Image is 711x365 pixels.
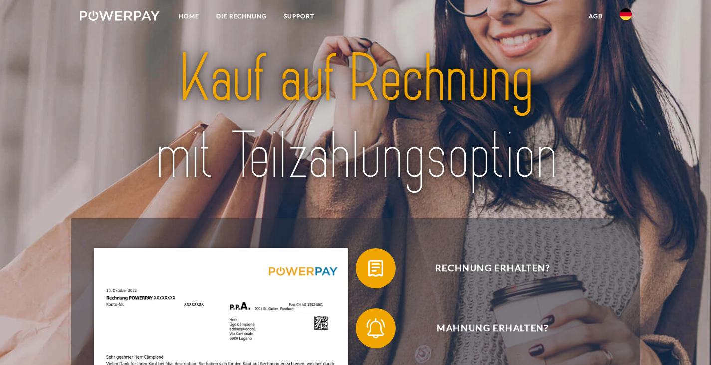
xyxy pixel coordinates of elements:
[275,7,323,25] a: SUPPORT
[80,11,160,21] img: logo-powerpay-white.svg
[107,36,604,199] img: title-powerpay_de.svg
[370,308,615,348] span: Mahnung erhalten?
[356,308,615,348] button: Mahnung erhalten?
[370,248,615,288] span: Rechnung erhalten?
[363,256,388,281] img: qb_bill.svg
[170,7,208,25] a: Home
[580,7,611,25] a: agb
[208,7,275,25] a: DIE RECHNUNG
[356,248,615,288] button: Rechnung erhalten?
[363,316,388,341] img: qb_bell.svg
[620,8,632,20] img: de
